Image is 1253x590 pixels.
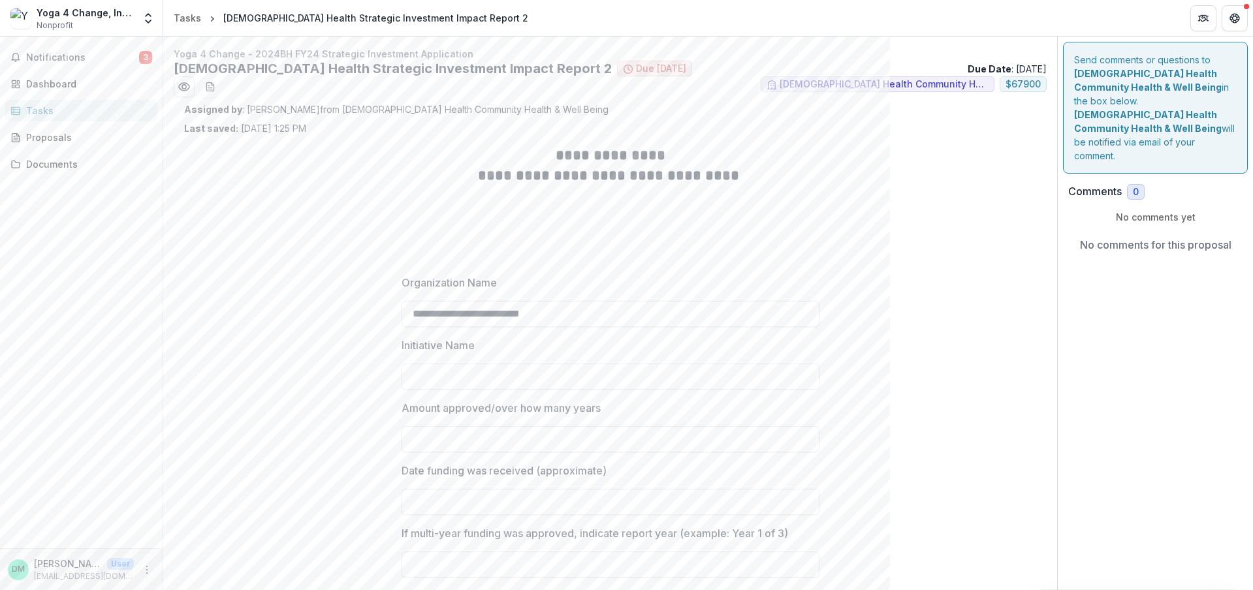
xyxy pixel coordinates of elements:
[1063,42,1248,174] div: Send comments or questions to in the box below. will be notified via email of your comment.
[5,153,157,175] a: Documents
[223,11,528,25] div: [DEMOGRAPHIC_DATA] Health Strategic Investment Impact Report 2
[200,76,221,97] button: download-word-button
[402,400,601,416] p: Amount approved/over how many years
[968,62,1047,76] p: : [DATE]
[402,337,475,353] p: Initiative Name
[37,6,134,20] div: Yoga 4 Change, Incorporated
[780,79,989,90] span: [DEMOGRAPHIC_DATA] Health Community Health & Well Being
[5,100,157,121] a: Tasks
[26,157,147,171] div: Documents
[184,121,306,135] p: [DATE] 1:25 PM
[1006,79,1041,90] span: $ 67900
[1133,187,1139,198] span: 0
[184,104,242,115] strong: Assigned by
[1080,237,1231,253] p: No comments for this proposal
[139,562,155,578] button: More
[10,8,31,29] img: Yoga 4 Change, Incorporated
[1222,5,1248,31] button: Get Help
[184,102,1036,116] p: : [PERSON_NAME] from [DEMOGRAPHIC_DATA] Health Community Health & Well Being
[26,52,139,63] span: Notifications
[26,77,147,91] div: Dashboard
[139,5,157,31] button: Open entity switcher
[184,123,238,134] strong: Last saved:
[636,63,686,74] span: Due [DATE]
[1190,5,1216,31] button: Partners
[168,8,206,27] a: Tasks
[26,104,147,117] div: Tasks
[174,47,1047,61] p: Yoga 4 Change - 2024BH FY24 Strategic Investment Application
[1068,185,1122,198] h2: Comments
[12,565,25,574] div: Dana Metzger
[26,131,147,144] div: Proposals
[1074,109,1222,134] strong: [DEMOGRAPHIC_DATA] Health Community Health & Well Being
[5,47,157,68] button: Notifications3
[174,11,201,25] div: Tasks
[174,76,195,97] button: Preview 4d6506ac-e1ee-4a47-a6a5-1750e8a2738a.pdf
[402,275,497,290] p: Organization Name
[1074,68,1222,93] strong: [DEMOGRAPHIC_DATA] Health Community Health & Well Being
[1068,210,1243,224] p: No comments yet
[34,570,134,582] p: [EMAIL_ADDRESS][DOMAIN_NAME]
[5,127,157,148] a: Proposals
[168,8,533,27] nav: breadcrumb
[107,558,134,570] p: User
[968,63,1011,74] strong: Due Date
[402,525,788,541] p: If multi-year funding was approved, indicate report year (example: Year 1 of 3)
[174,61,612,76] h2: [DEMOGRAPHIC_DATA] Health Strategic Investment Impact Report 2
[139,51,152,64] span: 3
[37,20,73,31] span: Nonprofit
[402,463,607,478] p: Date funding was received (approximate)
[5,73,157,95] a: Dashboard
[34,557,102,570] p: [PERSON_NAME]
